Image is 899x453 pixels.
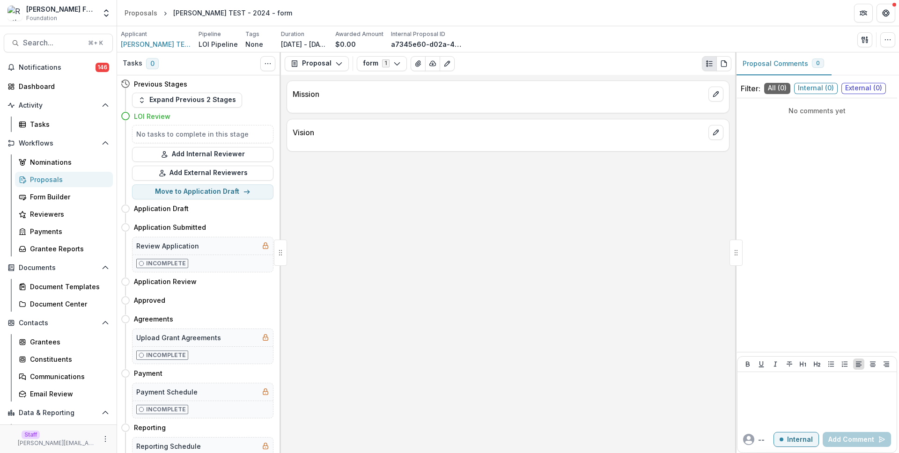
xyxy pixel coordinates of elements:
[19,319,98,327] span: Contacts
[764,83,790,94] span: All ( 0 )
[15,224,113,239] a: Payments
[30,244,105,254] div: Grantee Reports
[19,64,96,72] span: Notifications
[4,98,113,113] button: Open Activity
[784,358,795,370] button: Strike
[15,154,113,170] a: Nominations
[134,295,165,305] h4: Approved
[199,39,238,49] p: LOI Pipeline
[19,139,98,147] span: Workflows
[30,372,105,381] div: Communications
[4,136,113,151] button: Open Workflows
[285,56,349,71] button: Proposal
[4,315,113,330] button: Open Contacts
[823,432,891,447] button: Add Comment
[19,409,98,417] span: Data & Reporting
[19,102,98,110] span: Activity
[877,4,895,22] button: Get Help
[96,63,109,72] span: 146
[702,56,717,71] button: Plaintext view
[357,56,407,71] button: form1
[735,52,832,75] button: Proposal Comments
[708,87,723,102] button: edit
[245,39,263,49] p: None
[26,4,96,14] div: [PERSON_NAME] Foundation
[770,358,781,370] button: Italicize
[134,111,170,121] h4: LOI Review
[15,279,113,294] a: Document Templates
[787,436,813,444] p: Internal
[146,259,186,268] p: Incomplete
[4,260,113,275] button: Open Documents
[825,358,837,370] button: Bullet List
[841,83,886,94] span: External ( 0 )
[136,129,269,139] h5: No tasks to complete in this stage
[4,405,113,420] button: Open Data & Reporting
[756,358,767,370] button: Underline
[816,60,820,66] span: 0
[708,125,723,140] button: edit
[173,8,292,18] div: [PERSON_NAME] TEST - 2024 - form
[854,4,873,22] button: Partners
[134,222,206,232] h4: Application Submitted
[245,30,259,38] p: Tags
[15,172,113,187] a: Proposals
[136,441,201,451] h5: Reporting Schedule
[134,368,162,378] h4: Payment
[123,59,142,67] h3: Tasks
[100,433,111,445] button: More
[335,30,383,38] p: Awarded Amount
[293,127,705,138] p: Vision
[134,314,173,324] h4: Agreements
[411,56,426,71] button: View Attached Files
[15,189,113,205] a: Form Builder
[853,358,864,370] button: Align Left
[30,209,105,219] div: Reviewers
[758,435,765,445] p: --
[22,431,40,439] p: Staff
[867,358,878,370] button: Align Center
[136,241,199,251] h5: Review Application
[391,39,461,49] p: a7345e60-d02a-40e1-a49f-ba3e2bc00014
[121,6,296,20] nav: breadcrumb
[4,60,113,75] button: Notifications146
[146,351,186,359] p: Incomplete
[146,58,159,69] span: 0
[132,166,273,181] button: Add External Reviewers
[741,106,893,116] p: No comments yet
[839,358,850,370] button: Ordered List
[30,119,105,129] div: Tasks
[30,389,105,399] div: Email Review
[136,333,221,343] h5: Upload Grant Agreements
[18,439,96,447] p: [PERSON_NAME][EMAIL_ADDRESS][DOMAIN_NAME]
[132,184,273,199] button: Move to Application Draft
[30,192,105,202] div: Form Builder
[811,358,823,370] button: Heading 2
[15,241,113,256] a: Grantee Reports
[86,38,105,48] div: ⌘ + K
[121,6,161,20] a: Proposals
[23,38,82,47] span: Search...
[881,358,892,370] button: Align Right
[15,369,113,384] a: Communications
[134,204,189,213] h4: Application Draft
[132,93,242,108] button: Expand Previous 2 Stages
[260,56,275,71] button: Toggle View Cancelled Tasks
[134,277,197,286] h4: Application Review
[199,30,221,38] p: Pipeline
[15,117,113,132] a: Tasks
[794,83,838,94] span: Internal ( 0 )
[15,351,113,367] a: Constituents
[134,423,166,432] h4: Reporting
[30,337,105,347] div: Grantees
[797,358,809,370] button: Heading 1
[30,157,105,167] div: Nominations
[440,56,455,71] button: Edit as form
[742,358,753,370] button: Bold
[121,39,191,49] a: [PERSON_NAME] TEST
[132,147,273,162] button: Add Internal Reviewer
[743,434,754,445] svg: avatar
[15,424,113,439] a: Dashboard
[100,4,113,22] button: Open entity switcher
